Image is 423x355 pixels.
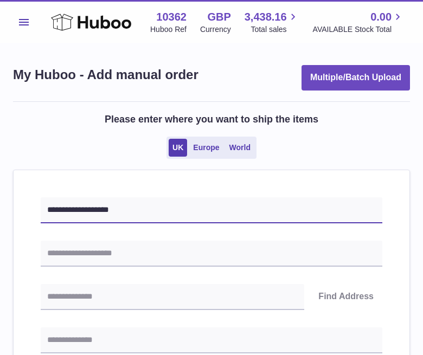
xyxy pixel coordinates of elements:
[169,139,187,157] a: UK
[245,10,287,24] span: 3,438.16
[156,10,187,24] strong: 10362
[302,65,410,91] button: Multiple/Batch Upload
[313,24,405,35] span: AVAILABLE Stock Total
[13,66,198,83] h1: My Huboo - Add manual order
[251,24,299,35] span: Total sales
[189,139,223,157] a: Europe
[150,24,187,35] div: Huboo Ref
[226,139,254,157] a: World
[105,113,318,126] h2: Please enter where you want to ship the items
[245,10,299,35] a: 3,438.16 Total sales
[207,10,230,24] strong: GBP
[313,10,405,35] a: 0.00 AVAILABLE Stock Total
[200,24,231,35] div: Currency
[370,10,392,24] span: 0.00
